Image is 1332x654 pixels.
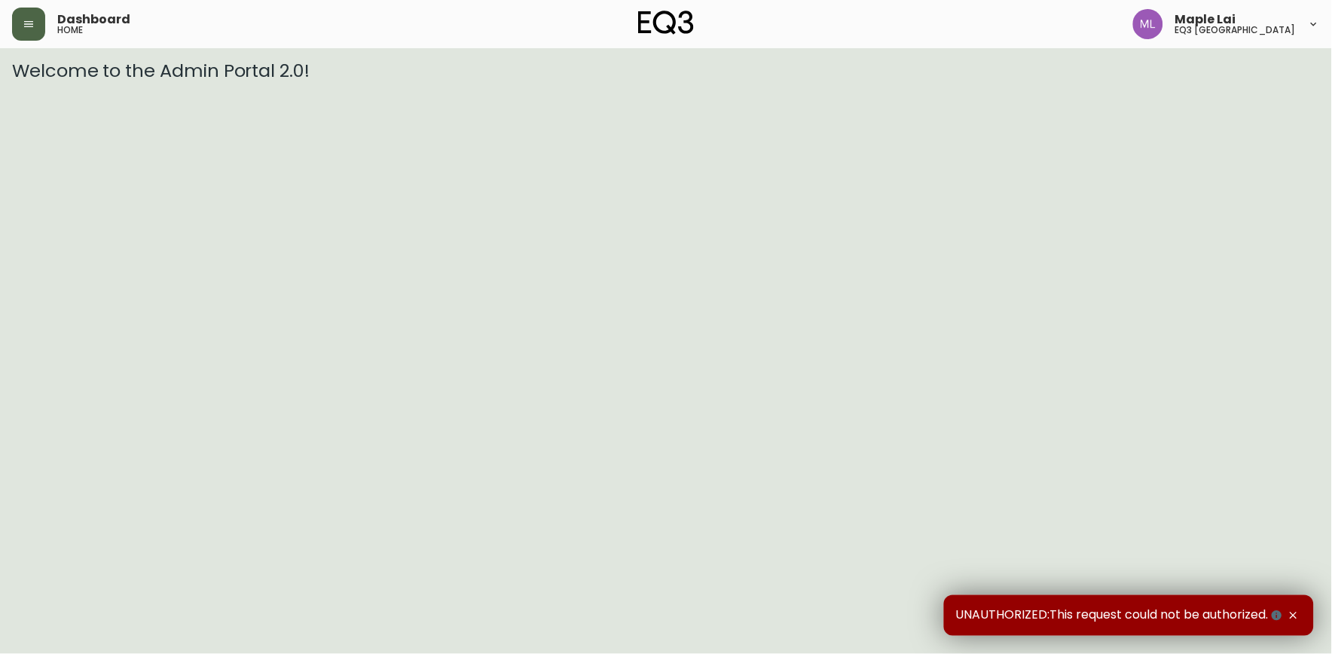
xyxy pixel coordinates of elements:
[1175,26,1296,35] h5: eq3 [GEOGRAPHIC_DATA]
[57,26,83,35] h5: home
[956,607,1285,624] span: UNAUTHORIZED:This request could not be authorized.
[12,60,1320,81] h3: Welcome to the Admin Portal 2.0!
[1133,9,1163,39] img: 61e28cffcf8cc9f4e300d877dd684943
[638,11,694,35] img: logo
[57,14,130,26] span: Dashboard
[1175,14,1236,26] span: Maple Lai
